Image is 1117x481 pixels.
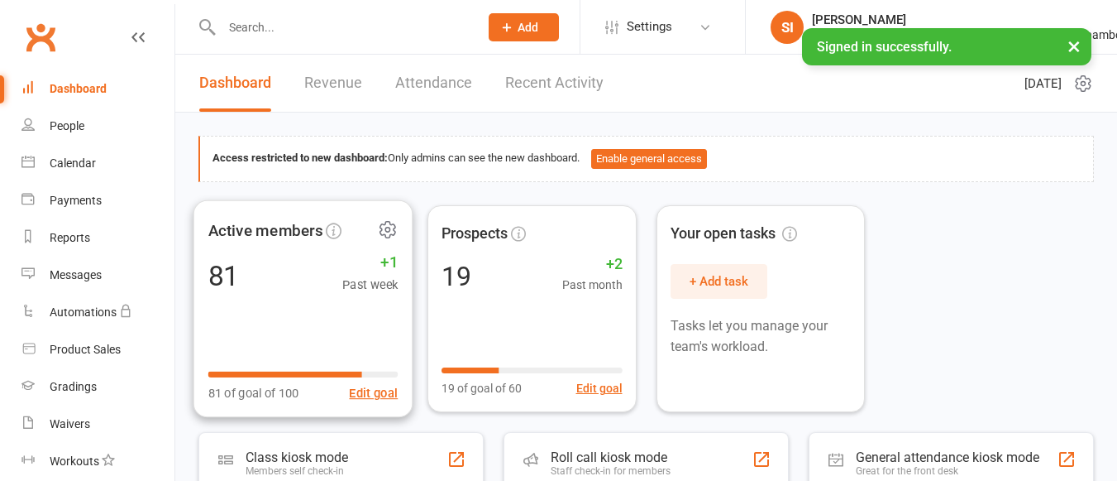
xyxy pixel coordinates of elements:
[50,268,102,281] div: Messages
[21,443,174,480] a: Workouts
[217,16,467,39] input: Search...
[671,222,797,246] span: Your open tasks
[50,380,97,393] div: Gradings
[817,39,952,55] span: Signed in successfully.
[1024,74,1062,94] span: [DATE]
[21,182,174,219] a: Payments
[208,382,299,402] span: 81 of goal of 100
[591,149,707,169] button: Enable general access
[518,21,538,34] span: Add
[50,194,102,207] div: Payments
[50,417,90,430] div: Waivers
[50,119,84,132] div: People
[199,55,271,112] a: Dashboard
[21,219,174,257] a: Reports
[671,264,767,299] button: + Add task
[20,17,61,58] a: Clubworx
[856,465,1039,477] div: Great for the front desk
[21,108,174,145] a: People
[212,149,1081,169] div: Only admins can see the new dashboard.
[395,55,472,112] a: Attendance
[50,305,117,319] div: Automations
[342,274,398,294] span: Past week
[671,315,852,358] p: Tasks let you manage your team's workload.
[562,276,623,294] span: Past month
[505,55,604,112] a: Recent Activity
[442,222,508,246] span: Prospects
[627,8,672,46] span: Settings
[208,218,323,243] span: Active members
[1059,28,1089,64] button: ×
[442,263,471,290] div: 19
[21,331,174,368] a: Product Sales
[208,261,240,289] div: 81
[442,379,522,397] span: 19 of goal of 60
[246,465,348,477] div: Members self check-in
[349,382,398,402] button: Edit goal
[50,343,121,356] div: Product Sales
[856,450,1039,465] div: General attendance kiosk mode
[771,11,804,44] div: SI
[489,13,559,41] button: Add
[21,294,174,331] a: Automations
[21,70,174,108] a: Dashboard
[50,231,90,244] div: Reports
[551,450,671,465] div: Roll call kiosk mode
[576,379,623,397] button: Edit goal
[551,465,671,477] div: Staff check-in for members
[50,455,99,468] div: Workouts
[21,406,174,443] a: Waivers
[50,156,96,170] div: Calendar
[21,368,174,406] a: Gradings
[21,257,174,294] a: Messages
[562,253,623,277] span: +2
[212,152,388,164] strong: Access restricted to new dashboard:
[246,450,348,465] div: Class kiosk mode
[50,82,107,95] div: Dashboard
[342,249,398,274] span: +1
[304,55,362,112] a: Revenue
[21,145,174,182] a: Calendar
